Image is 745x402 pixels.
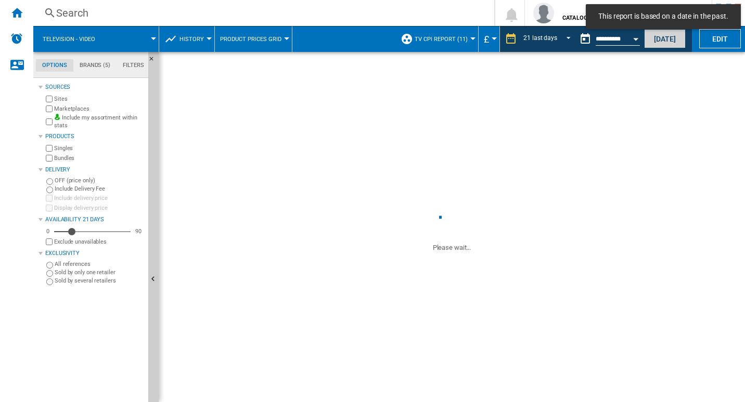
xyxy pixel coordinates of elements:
span: £ [484,34,489,45]
button: History [179,26,209,52]
ng-transclude: Please wait... [433,244,471,251]
button: Television - video [43,26,106,52]
input: Include Delivery Fee [46,186,53,193]
input: Bundles [46,155,53,162]
md-menu: Currency [479,26,500,52]
img: alerts-logo.svg [10,32,23,45]
div: Sources [45,83,144,91]
div: 90 [133,227,144,235]
div: 21 last days [523,34,557,42]
input: Display delivery price [46,205,53,211]
label: Sold by only one retailer [55,269,144,276]
div: Products [45,132,144,141]
input: Display delivery price [46,238,53,245]
button: Edit [699,29,741,48]
b: CATALOG SAMSUNG [DOMAIN_NAME] (DA+AV) [562,15,689,21]
md-tab-item: Brands (5) [73,59,117,72]
input: Sold by several retailers [46,278,53,285]
div: Delivery [45,166,144,174]
md-slider: Availability [54,226,131,237]
img: profile.jpg [533,3,554,23]
div: Search [56,6,467,20]
label: Bundles [54,154,144,162]
span: History [179,36,204,43]
span: [PERSON_NAME] [562,5,689,15]
label: Singles [54,144,144,152]
label: Include my assortment within stats [54,114,144,130]
button: Product prices grid [220,26,287,52]
div: History [164,26,209,52]
span: Television - video [43,36,95,43]
button: TV CPI Report (11) [415,26,473,52]
div: Availability 21 Days [45,216,144,224]
input: Include my assortment within stats [46,115,53,128]
img: mysite-bg-18x18.png [54,114,60,120]
input: Singles [46,145,53,152]
md-tab-item: Options [36,59,73,72]
md-select: REPORTS.WIZARD.STEPS.REPORT.STEPS.REPORT_OPTIONS.PERIOD: 21 last days [522,31,575,48]
label: Include delivery price [54,194,144,202]
label: Marketplaces [54,105,144,113]
span: Product prices grid [220,36,281,43]
div: 0 [44,227,52,235]
div: Television - video [38,26,153,52]
button: [DATE] [644,29,686,48]
div: TV CPI Report (11) [401,26,473,52]
input: Sites [46,96,53,102]
input: Sold by only one retailer [46,270,53,277]
button: md-calendar [575,29,596,49]
label: All references [55,260,144,268]
button: Open calendar [626,28,645,47]
button: £ [484,26,494,52]
label: Display delivery price [54,204,144,212]
div: This report is based on a date in the past. [575,26,642,52]
input: OFF (price only) [46,178,53,185]
input: Include delivery price [46,195,53,202]
input: All references [46,262,53,269]
button: Hide [148,52,161,71]
label: Sold by several retailers [55,277,144,285]
span: TV CPI Report (11) [415,36,468,43]
md-tab-item: Filters [117,59,150,72]
label: OFF (price only) [55,177,144,184]
div: Exclusivity [45,249,144,258]
input: Marketplaces [46,105,53,112]
label: Exclude unavailables [54,238,144,246]
span: This report is based on a date in the past. [595,11,731,22]
label: Sites [54,95,144,103]
label: Include Delivery Fee [55,185,144,193]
